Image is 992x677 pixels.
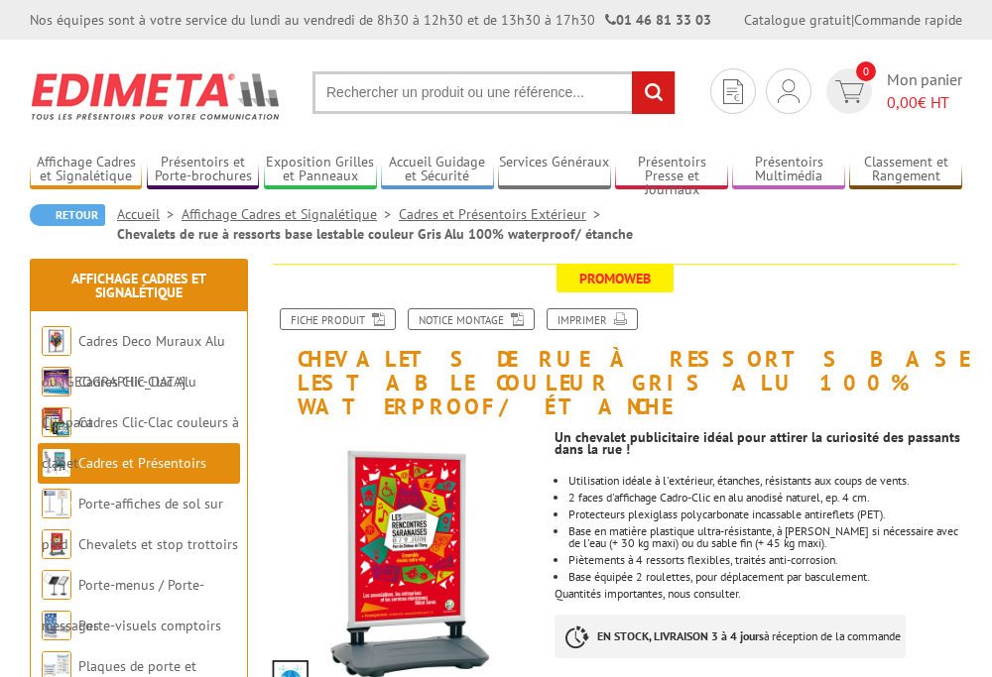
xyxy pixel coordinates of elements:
a: Chevalets et stop trottoirs [78,535,238,553]
a: Cadres et Présentoirs Extérieur [42,454,206,512]
div: Nos équipes sont à votre service du lundi au vendredi de 8h30 à 12h30 et de 13h30 à 17h30 [30,10,711,30]
span: 0 [856,61,876,81]
li: Chevalets de rue à ressorts base lestable couleur Gris Alu 100% waterproof/ étanche [117,224,633,244]
a: Porte-affiches de sol sur pied [42,495,223,553]
li: Base en matière plastique ultra-résistante, à [PERSON_NAME] si nécessaire avec de l'eau (+ 30 kg ... [568,525,962,549]
a: Fiche produit [280,308,396,330]
a: Cadres Deco Muraux Alu ou [GEOGRAPHIC_DATA] [42,332,225,391]
a: Présentoirs Presse et Journaux [615,154,727,186]
span: 0,00 [887,92,918,112]
span: € HT [887,91,962,114]
img: devis rapide [723,79,743,104]
a: Présentoirs Multimédia [732,154,844,186]
img: devis rapide [835,80,864,103]
a: Accueil [117,205,182,223]
a: Porte-menus / Porte-messages [42,576,204,634]
a: Commande rapide [854,11,962,29]
a: Présentoirs et Porte-brochures [147,154,259,186]
a: Cadres Clic-Clac couleurs à clapet [42,413,239,472]
a: Affichage Cadres et Signalétique [30,154,142,186]
a: Affichage Cadres et Signalétique [182,205,399,223]
img: devis rapide [778,79,800,103]
img: Edimeta [30,59,283,133]
li: Utilisation idéale à l'extérieur, étanches, résistants aux coups de vents. [568,475,962,487]
a: Classement et Rangement [849,154,961,186]
strong: Un chevalet publicitaire idéal pour attirer la curiosité des passants dans la rue ! [555,428,960,458]
img: Cadres Deco Muraux Alu ou Bois [42,326,71,356]
span: Mon panier [887,68,962,114]
a: Accueil Guidage et Sécurité [381,154,493,186]
a: Catalogue gratuit [744,11,851,29]
a: Imprimer [547,308,638,330]
li: 2 faces d'affichage Cadro-Clic en alu anodisé naturel, ep. 4 cm. [568,492,962,504]
a: Services Généraux [498,154,610,186]
li: Piètements à 4 ressorts flexibles, traités anti-corrosion. [568,554,962,566]
strong: EN STOCK, LIVRAISON 3 à 4 jours [597,628,764,643]
a: Affichage Cadres et Signalétique [71,270,206,301]
input: rechercher [632,71,675,114]
a: Exposition Grilles et Panneaux [264,154,376,186]
a: Notice Montage [408,308,535,330]
a: Cadres et Présentoirs Extérieur [399,205,608,223]
a: Retour [30,204,105,226]
img: Porte-menus / Porte-messages [42,570,71,600]
div: | [744,10,962,30]
strong: 01 46 81 33 03 [605,11,711,29]
a: Porte-visuels comptoirs [78,617,221,634]
input: Rechercher un produit ou une référence... [312,71,676,114]
a: devis rapide 0 Mon panier 0,00€ HT [821,68,962,114]
p: à réception de la commande [555,615,906,658]
span: Promoweb [557,265,674,292]
li: Protecteurs plexiglass polycarbonate incassable antireflets (PET). [568,508,962,520]
li: Base équipée 2 roulettes, pour déplacement par basculement. [568,571,962,583]
a: Cadres Clic-Clac Alu Clippant [42,373,196,431]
